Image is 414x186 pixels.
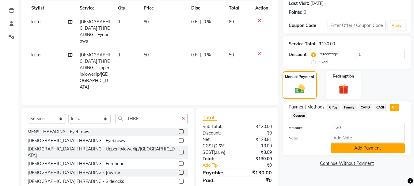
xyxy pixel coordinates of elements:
[342,104,356,111] span: Family
[229,19,234,25] span: 80
[118,19,120,25] span: 1
[237,123,276,130] div: ₹130.00
[304,9,306,16] div: 0
[198,136,237,143] div: Net:
[115,114,179,123] input: Search or Scan
[144,19,149,25] span: 80
[291,112,307,119] span: Coupon
[237,143,276,149] div: ₹3.09
[80,19,110,44] span: [DEMOGRAPHIC_DATA] THREADING - Eyebrows
[310,0,324,7] div: [DATE]
[237,169,276,176] div: ₹130.00
[284,160,410,167] a: Continue Without Payment
[388,21,405,30] button: Apply
[198,177,237,184] div: Paid:
[237,136,276,143] div: ₹123.81
[200,19,201,25] span: |
[244,162,277,169] div: ₹0
[76,1,115,15] th: Service
[289,41,317,47] div: Service Total:
[28,161,124,167] div: [DEMOGRAPHIC_DATA] THREADING - Forehead
[203,19,211,25] span: 0 %
[203,114,217,121] span: Total
[198,130,237,136] div: Discount:
[318,51,338,57] label: Percentage
[28,138,125,144] div: [DEMOGRAPHIC_DATA] THREADING - Eyebrows
[114,1,140,15] th: Qty
[225,1,252,15] th: Total
[28,1,76,15] th: Stylist
[31,19,40,25] span: lalita
[28,169,120,176] div: [DEMOGRAPHIC_DATA] THREADING - Jawline
[318,59,328,65] label: Fixed
[327,104,340,111] span: GPay
[289,104,325,110] span: Payment Methods
[140,1,188,15] th: Price
[333,74,354,79] label: Redemption
[331,143,405,153] button: Add Payment
[203,52,211,58] span: 0 %
[252,1,272,15] th: Action
[200,52,201,58] span: |
[374,104,388,111] span: CASH
[203,143,214,149] span: CGST
[229,52,234,58] span: 50
[198,149,237,156] div: ( )
[198,156,237,162] div: Total:
[285,74,314,80] label: Manual Payment
[331,123,405,132] input: Amount
[198,143,237,149] div: ( )
[284,135,326,141] label: Note:
[237,177,276,184] div: ₹0
[31,52,40,58] span: lalita
[28,146,177,159] div: [DEMOGRAPHIC_DATA] THREADING - Upperlip/lowerlip/[GEOGRAPHIC_DATA]
[289,0,309,7] div: Last Visit:
[331,133,405,142] input: Add Note
[188,1,225,15] th: Disc
[198,123,237,130] div: Sub Total:
[215,143,224,148] span: 2.5%
[191,19,197,25] span: 0 F
[284,125,326,131] label: Amount:
[335,83,352,95] img: _gift.svg
[28,178,124,185] div: [DEMOGRAPHIC_DATA] THREADING - Sidelocks
[215,150,224,155] span: 2.5%
[28,129,89,135] div: MENS THREADING - Eyebrows
[289,9,302,16] div: Points:
[390,104,399,111] span: UPI
[198,162,244,169] a: Add Tip
[80,52,110,90] span: [DEMOGRAPHIC_DATA] THREADING - Upperlip/lowerlip/[GEOGRAPHIC_DATA]
[237,156,276,162] div: ₹130.00
[191,52,197,58] span: 0 F
[289,51,308,58] div: Discount:
[292,83,308,94] img: _cash.svg
[328,21,386,30] input: Enter Offer / Coupon Code
[319,41,335,47] div: ₹130.00
[237,130,276,136] div: ₹0
[203,150,214,155] span: SGST
[289,22,327,29] div: Coupon Code
[198,169,237,176] div: Payable:
[359,104,372,111] span: CARD
[118,52,120,58] span: 1
[237,149,276,156] div: ₹3.09
[144,52,149,58] span: 50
